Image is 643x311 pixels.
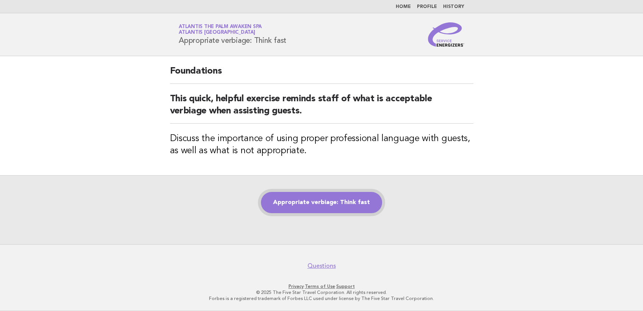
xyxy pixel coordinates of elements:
a: Questions [307,262,336,270]
a: Home [396,5,411,9]
a: Privacy [289,284,304,289]
p: Forbes is a registered trademark of Forbes LLC used under license by The Five Star Travel Corpora... [90,295,553,302]
p: · · [90,283,553,289]
h3: Discuss the importance of using proper professional language with guests, as well as what is not ... [170,133,473,157]
a: Profile [417,5,437,9]
a: Support [336,284,355,289]
a: Atlantis The Palm Awaken SpaAtlantis [GEOGRAPHIC_DATA] [179,24,262,35]
a: Terms of Use [305,284,335,289]
a: History [443,5,464,9]
span: Atlantis [GEOGRAPHIC_DATA] [179,30,255,35]
h2: This quick, helpful exercise reminds staff of what is acceptable verbiage when assisting guests. [170,93,473,124]
h2: Foundations [170,65,473,84]
p: © 2025 The Five Star Travel Corporation. All rights reserved. [90,289,553,295]
img: Service Energizers [428,22,464,47]
h1: Appropriate verbiage: Think fast [179,25,286,44]
a: Appropriate verbiage: Think fast [261,192,382,213]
